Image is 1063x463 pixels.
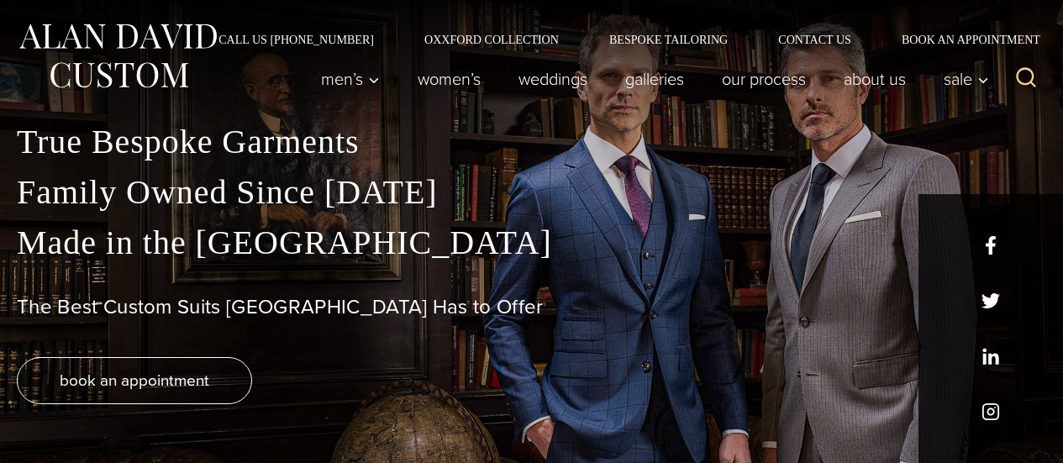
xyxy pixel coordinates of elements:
a: Our Process [703,62,825,96]
img: Alan David Custom [17,18,218,93]
a: Contact Us [753,34,876,45]
a: Book an Appointment [876,34,1046,45]
p: True Bespoke Garments Family Owned Since [DATE] Made in the [GEOGRAPHIC_DATA] [17,117,1046,268]
h1: The Best Custom Suits [GEOGRAPHIC_DATA] Has to Offer [17,295,1046,319]
a: Bespoke Tailoring [584,34,753,45]
a: Call Us [PHONE_NUMBER] [193,34,399,45]
a: weddings [500,62,607,96]
nav: Primary Navigation [303,62,998,96]
a: Galleries [607,62,703,96]
a: About Us [825,62,925,96]
nav: Secondary Navigation [193,34,1046,45]
a: book an appointment [17,357,252,404]
button: View Search Form [1006,59,1046,99]
span: Sale [944,71,989,87]
span: Men’s [321,71,380,87]
span: book an appointment [60,368,209,392]
a: Oxxford Collection [399,34,584,45]
a: Women’s [399,62,500,96]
